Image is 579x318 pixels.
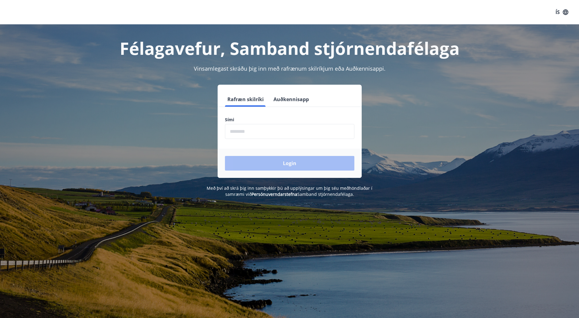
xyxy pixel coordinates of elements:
h1: Félagavefur, Samband stjórnendafélaga [77,37,502,60]
button: Auðkennisapp [271,92,311,107]
button: ÍS [552,7,572,18]
button: Rafræn skilríki [225,92,266,107]
span: Vinsamlegast skráðu þig inn með rafrænum skilríkjum eða Auðkennisappi. [194,65,385,72]
a: Persónuverndarstefna [252,191,297,197]
label: Sími [225,117,354,123]
span: Með því að skrá þig inn samþykkir þú að upplýsingar um þig séu meðhöndlaðar í samræmi við Samband... [207,185,372,197]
